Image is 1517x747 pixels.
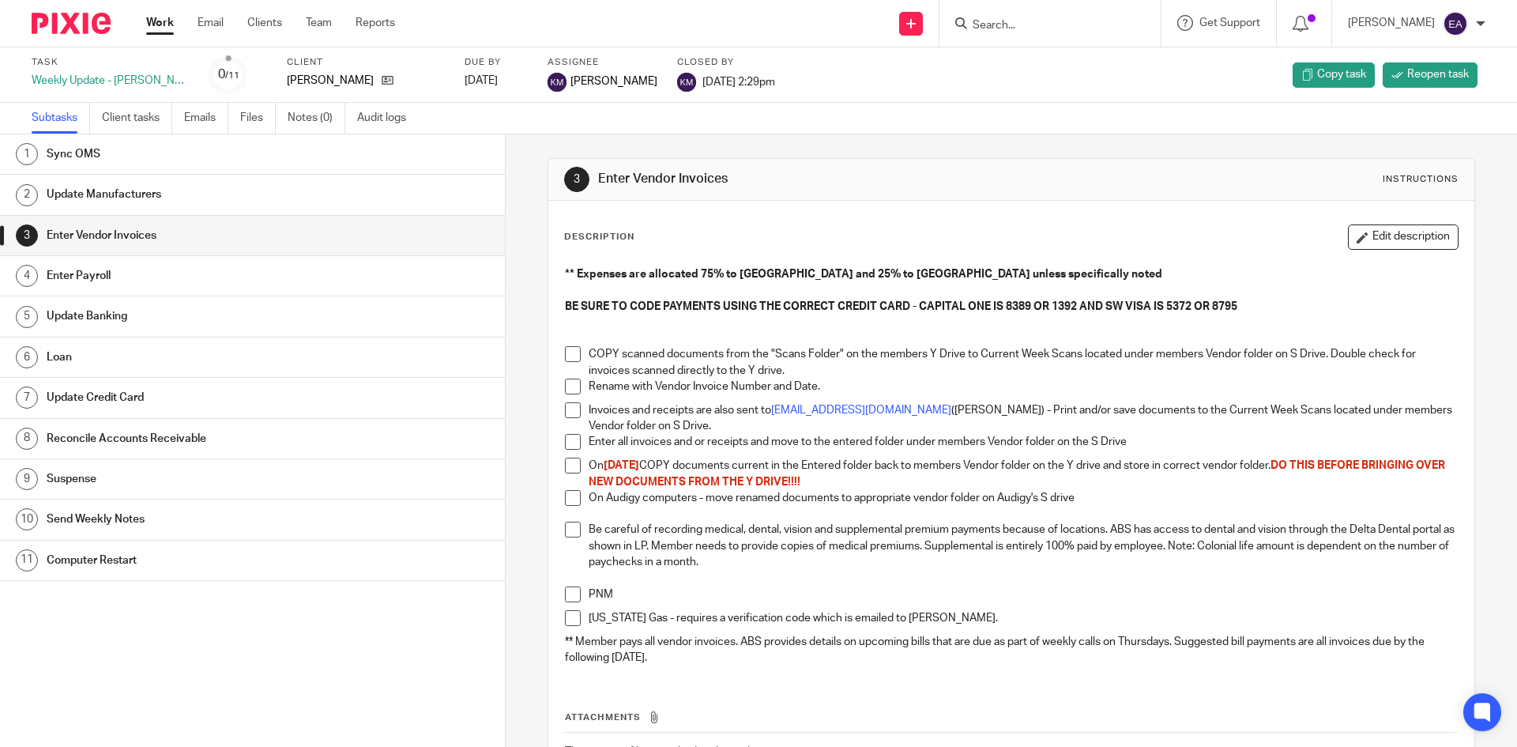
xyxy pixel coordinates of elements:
div: Instructions [1383,173,1459,186]
h1: Computer Restart [47,549,342,572]
a: Copy task [1293,62,1375,88]
span: [DATE] [604,460,639,471]
div: Weekly Update - [PERSON_NAME] [32,73,190,89]
p: Description [564,231,634,243]
small: /11 [225,71,239,80]
span: [DATE] 2:29pm [702,76,775,87]
p: Be careful of recording medical, dental, vision and supplemental premium payments because of loca... [589,522,1457,570]
a: Team [306,15,332,31]
div: 1 [16,143,38,165]
span: Reopen task [1407,66,1469,82]
p: [PERSON_NAME] [287,73,374,89]
p: PNM [589,587,1457,602]
div: 4 [16,265,38,287]
h1: Enter Vendor Invoices [598,171,1045,187]
p: On Audigy computers - move renamed documents to appropriate vendor folder on Audigy's S drive [589,490,1457,506]
input: Search [971,19,1113,33]
img: svg%3E [548,73,567,92]
label: Due by [465,56,528,69]
img: svg%3E [677,73,696,92]
img: svg%3E [1443,11,1468,36]
p: [US_STATE] Gas - requires a verification code which is emailed to [PERSON_NAME]. [589,610,1457,626]
strong: BE SURE TO CODE PAYMENTS USING THE CORRECT CREDIT CARD - CAPITAL ONE IS 8389 OR 1392 AND SW VISA ... [565,301,1237,312]
p: Invoices and receipts are also sent to ([PERSON_NAME]) - Print and/or save documents to the Curre... [589,402,1457,435]
div: 2 [16,184,38,206]
img: Pixie [32,13,111,34]
a: Reopen task [1383,62,1477,88]
div: 3 [16,224,38,247]
button: Edit description [1348,224,1459,250]
p: [PERSON_NAME] [1348,15,1435,31]
div: 0 [218,66,239,84]
h1: Enter Vendor Invoices [47,224,342,247]
span: [PERSON_NAME] [570,74,657,89]
h1: Sync OMS [47,142,342,166]
p: Enter all invoices and or receipts and move to the entered folder under members Vendor folder on ... [589,434,1457,450]
div: [DATE] [465,73,528,89]
h1: Update Banking [47,304,342,328]
a: Files [240,103,276,134]
h1: Update Credit Card [47,386,342,409]
div: 9 [16,468,38,490]
h1: Reconcile Accounts Receivable [47,427,342,451]
p: ** Member pays all vendor invoices. ABS provides details on upcoming bills that are due as part o... [565,634,1457,666]
h1: Enter Payroll [47,264,342,288]
span: Get Support [1199,17,1260,28]
label: Task [32,56,190,69]
a: Work [146,15,174,31]
a: Audit logs [357,103,418,134]
div: 8 [16,428,38,450]
div: 3 [564,167,589,192]
a: Email [198,15,224,31]
strong: ** Expenses are allocated 75% to [GEOGRAPHIC_DATA] and 25% to [GEOGRAPHIC_DATA] unless specifical... [565,269,1162,280]
a: Client tasks [102,103,172,134]
a: Subtasks [32,103,90,134]
a: [EMAIL_ADDRESS][DOMAIN_NAME] [771,405,951,416]
div: 10 [16,508,38,530]
div: 5 [16,306,38,328]
a: Reports [356,15,395,31]
p: Rename with Vendor Invoice Number and Date. [589,379,1457,394]
label: Closed by [677,56,775,69]
span: Attachments [565,713,641,722]
a: Notes (0) [288,103,345,134]
a: Clients [247,15,282,31]
h1: Send Weekly Notes [47,507,342,531]
h1: Loan [47,345,342,369]
p: COPY scanned documents from the "Scans Folder" on the members Y Drive to Current Week Scans locat... [589,346,1457,379]
div: 6 [16,346,38,368]
h1: Update Manufacturers [47,183,342,206]
a: Emails [184,103,228,134]
span: Copy task [1317,66,1366,82]
label: Assignee [548,56,657,69]
p: On COPY documents current in the Entered folder back to members Vendor folder on the Y drive and ... [589,458,1457,490]
h1: Suspense [47,467,342,491]
div: 7 [16,387,38,409]
span: DO THIS BEFORE BRINGING OVER NEW DOCUMENTS FROM THE Y DRIVE!!!! [589,460,1447,487]
div: 11 [16,549,38,572]
label: Client [287,56,445,69]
